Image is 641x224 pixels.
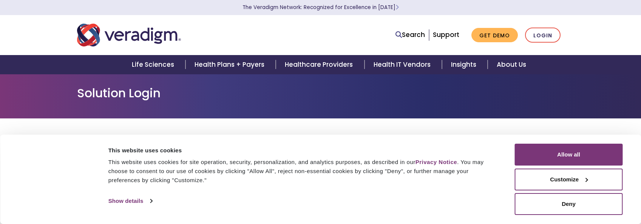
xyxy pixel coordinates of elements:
a: About Us [488,55,535,74]
span: Learn More [395,4,399,11]
a: Login [525,28,561,43]
a: Privacy Notice [415,159,457,165]
div: This website uses cookies [108,146,498,155]
a: Get Demo [471,28,518,43]
img: Veradigm logo [77,23,181,48]
a: Health IT Vendors [365,55,442,74]
button: Customize [515,169,623,190]
button: Deny [515,193,623,215]
a: Support [433,30,459,39]
a: Insights [442,55,488,74]
h1: Solution Login [77,86,564,100]
a: Life Sciences [123,55,185,74]
div: This website uses cookies for site operation, security, personalization, and analytics purposes, ... [108,158,498,185]
a: Show details [108,195,152,207]
a: The Veradigm Network: Recognized for Excellence in [DATE]Learn More [242,4,399,11]
a: Healthcare Providers [276,55,364,74]
button: Allow all [515,144,623,166]
a: Search [395,30,425,40]
a: Health Plans + Payers [185,55,276,74]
